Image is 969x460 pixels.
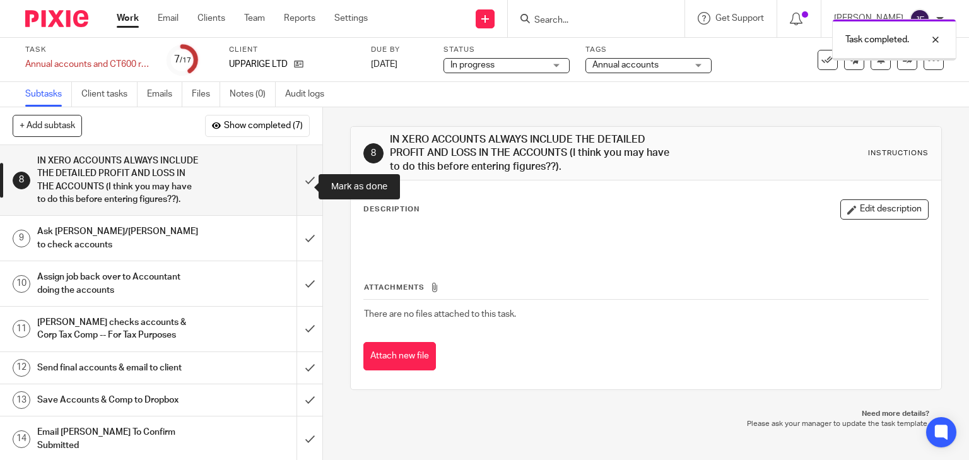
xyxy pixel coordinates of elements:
[592,61,659,69] span: Annual accounts
[244,12,265,25] a: Team
[390,133,672,174] h1: IN XERO ACCOUNTS ALWAYS INCLUDE THE DETAILED PROFIT AND LOSS IN THE ACCOUNTS (I think you may hav...
[25,58,151,71] div: Annual accounts and CT600 return
[37,268,202,300] h1: Assign job back over to Accountant doing the accounts
[13,320,30,338] div: 11
[364,284,425,291] span: Attachments
[37,313,202,345] h1: [PERSON_NAME] checks accounts & Corp Tax Comp -- For Tax Purposes
[205,115,310,136] button: Show completed (7)
[13,359,30,377] div: 12
[13,172,30,189] div: 8
[13,430,30,448] div: 14
[37,222,202,254] h1: Ask [PERSON_NAME]/[PERSON_NAME] to check accounts
[174,52,191,67] div: 7
[117,12,139,25] a: Work
[363,342,436,370] button: Attach new file
[364,310,516,319] span: There are no files attached to this task.
[13,115,82,136] button: + Add subtask
[230,82,276,107] a: Notes (0)
[910,9,930,29] img: svg%3E
[284,12,315,25] a: Reports
[443,45,570,55] label: Status
[363,419,930,429] p: Please ask your manager to update the task template.
[13,391,30,409] div: 13
[371,60,397,69] span: [DATE]
[13,275,30,293] div: 10
[450,61,495,69] span: In progress
[37,358,202,377] h1: Send final accounts & email to client
[192,82,220,107] a: Files
[25,82,72,107] a: Subtasks
[363,409,930,419] p: Need more details?
[840,199,929,220] button: Edit description
[371,45,428,55] label: Due by
[229,45,355,55] label: Client
[147,82,182,107] a: Emails
[37,423,202,455] h1: Email [PERSON_NAME] To Confirm Submitted
[363,204,420,215] p: Description
[13,230,30,247] div: 9
[197,12,225,25] a: Clients
[37,151,202,209] h1: IN XERO ACCOUNTS ALWAYS INCLUDE THE DETAILED PROFIT AND LOSS IN THE ACCOUNTS (I think you may hav...
[334,12,368,25] a: Settings
[845,33,909,46] p: Task completed.
[25,45,151,55] label: Task
[224,121,303,131] span: Show completed (7)
[180,57,191,64] small: /17
[285,82,334,107] a: Audit logs
[37,391,202,410] h1: Save Accounts & Comp to Dropbox
[81,82,138,107] a: Client tasks
[868,148,929,158] div: Instructions
[25,10,88,27] img: Pixie
[158,12,179,25] a: Email
[363,143,384,163] div: 8
[229,58,288,71] p: UPPARIGE LTD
